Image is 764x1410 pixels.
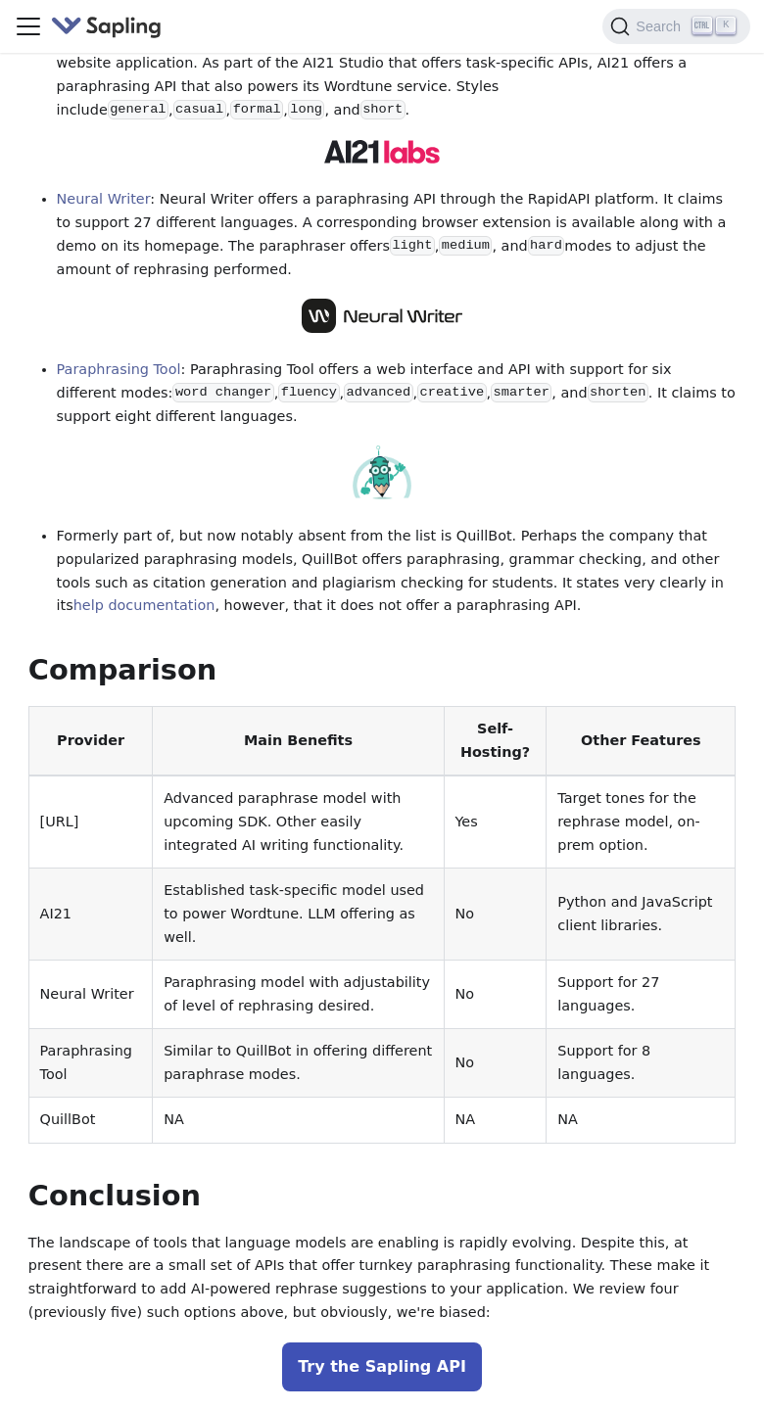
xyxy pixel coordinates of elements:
code: hard [528,236,565,256]
td: Neural Writer [28,961,153,1029]
span: Search [630,19,692,34]
img: Sapling.ai [51,13,163,41]
td: AI21 [28,869,153,961]
th: Self-Hosting? [444,707,547,776]
td: Support for 8 languages. [547,1029,736,1098]
code: word changer [172,383,273,402]
td: Support for 27 languages. [547,961,736,1029]
img: Paraphrasing Tool [353,446,411,499]
h2: Comparison [28,653,736,688]
p: The landscape of tools that language models are enabling is rapidly evolving. Despite this, at pr... [28,1232,736,1325]
a: Try the Sapling API [282,1342,482,1391]
td: Yes [444,775,547,868]
td: No [444,869,547,961]
code: short [360,100,406,119]
li: : AI21 offers the popular Wordtune application, available as a browser extension or as a website ... [57,28,737,121]
a: Neural Writer [57,191,151,207]
code: shorten [588,383,648,402]
code: formal [230,100,283,119]
td: No [444,961,547,1029]
td: No [444,1029,547,1098]
code: long [288,100,325,119]
td: Paraphrasing Tool [28,1029,153,1098]
img: AI21 [323,140,441,164]
th: Main Benefits [153,707,444,776]
code: fluency [278,383,339,402]
h2: Conclusion [28,1179,736,1214]
th: Provider [28,707,153,776]
code: casual [173,100,226,119]
code: creative [417,383,486,402]
code: smarter [491,383,551,402]
td: NA [444,1098,547,1143]
button: Search (Ctrl+K) [602,9,749,44]
a: help documentation [73,597,215,613]
code: advanced [344,383,412,402]
td: Paraphrasing model with adjustability of level of rephrasing desired. [153,961,444,1029]
code: light [390,236,435,256]
td: NA [547,1098,736,1143]
a: Sapling.ai [51,13,169,41]
td: NA [153,1098,444,1143]
li: : Paraphrasing Tool offers a web interface and API with support for six different modes: , , , , ... [57,358,737,428]
td: [URL] [28,775,153,868]
a: Paraphrasing Tool [57,361,181,377]
td: Established task-specific model used to power Wordtune. LLM offering as well. [153,869,444,961]
code: general [108,100,168,119]
code: medium [439,236,492,256]
th: Other Features [547,707,736,776]
kbd: K [716,17,736,34]
td: Similar to QuillBot in offering different paraphrase modes. [153,1029,444,1098]
td: Advanced paraphrase model with upcoming SDK. Other easily integrated AI writing functionality. [153,775,444,868]
td: Target tones for the rephrase model, on-prem option. [547,775,736,868]
button: Toggle navigation bar [14,12,43,41]
li: : Neural Writer offers a paraphrasing API through the RapidAPI platform. It claims to support 27 ... [57,188,737,281]
img: Neural Writer [302,299,462,333]
li: Formerly part of, but now notably absent from the list is QuillBot. Perhaps the company that popu... [57,525,737,618]
td: QuillBot [28,1098,153,1143]
td: Python and JavaScript client libraries. [547,869,736,961]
